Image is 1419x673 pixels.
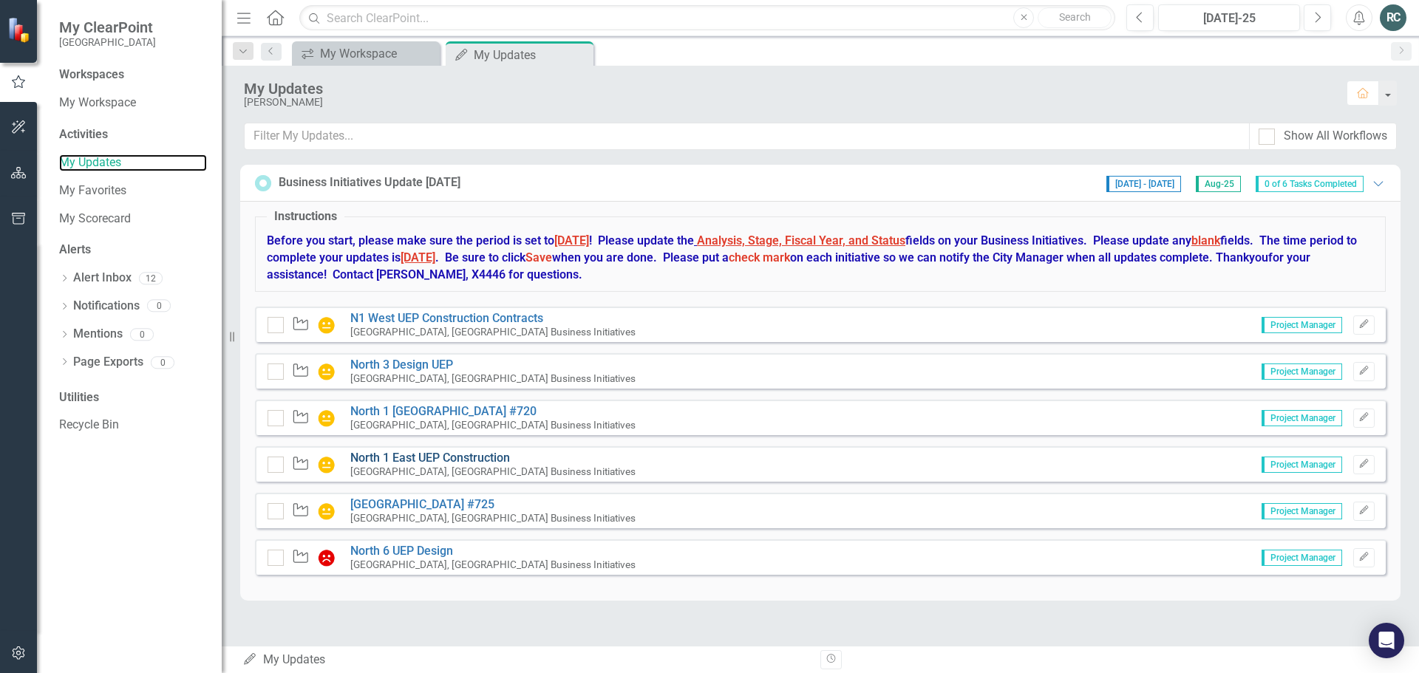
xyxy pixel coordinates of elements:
[1262,457,1342,473] span: Project Manager
[1262,550,1342,566] span: Project Manager
[401,250,435,264] span: [DATE]
[350,558,636,570] small: [GEOGRAPHIC_DATA], [GEOGRAPHIC_DATA] Business Initiatives
[318,549,336,567] img: Not Started
[1106,176,1181,192] span: [DATE] - [DATE]
[151,356,174,369] div: 0
[267,208,344,225] legend: Instructions
[7,17,33,43] img: ClearPoint Strategy
[73,270,132,287] a: Alert Inbox
[350,419,636,431] small: [GEOGRAPHIC_DATA], [GEOGRAPHIC_DATA] Business Initiatives
[1262,363,1342,380] span: Project Manager
[1191,233,1220,247] span: blank
[147,300,171,312] div: 0
[279,174,460,191] div: Business Initiatives Update [DATE]
[59,417,207,434] a: Recycle Bin
[318,316,336,334] img: In Progress
[318,456,336,474] img: In Progress
[1369,623,1404,658] div: Open Intercom Messenger
[1284,128,1387,145] div: Show All Workflows
[59,66,124,83] div: Workspaces
[1038,7,1112,28] button: Search
[350,497,494,511] a: [GEOGRAPHIC_DATA] #725
[1196,176,1241,192] span: Aug-25
[350,404,537,418] a: North 1 [GEOGRAPHIC_DATA] #720
[1380,4,1406,31] button: RC
[350,326,636,338] small: [GEOGRAPHIC_DATA], [GEOGRAPHIC_DATA] Business Initiatives
[1158,4,1300,31] button: [DATE]-25
[59,36,156,48] small: [GEOGRAPHIC_DATA]
[350,451,510,465] a: North 1 East UEP Construction
[59,182,207,199] a: My Favorites
[244,97,1332,108] div: [PERSON_NAME]
[296,44,436,63] a: My Workspace
[139,272,163,284] div: 12
[59,389,207,406] div: Utilities
[244,123,1250,150] input: Filter My Updates...
[1262,503,1342,519] span: Project Manager
[350,358,453,372] a: North 3 Design UEP
[318,502,336,520] img: In Progress
[320,44,436,63] div: My Workspace
[1059,11,1091,23] span: Search
[350,311,543,325] a: N1 West UEP Construction Contracts
[242,652,809,669] div: My Updates
[350,512,636,524] small: [GEOGRAPHIC_DATA], [GEOGRAPHIC_DATA] Business Initiatives
[1249,250,1268,264] span: you
[73,354,143,371] a: Page Exports
[244,81,1332,97] div: My Updates
[1262,317,1342,333] span: Project Manager
[318,363,336,380] img: In Progress
[1163,10,1295,27] div: [DATE]-25
[59,242,207,259] div: Alerts
[525,250,552,264] span: Save
[73,298,140,315] a: Notifications
[350,372,636,384] small: [GEOGRAPHIC_DATA], [GEOGRAPHIC_DATA] Business Initiatives
[299,5,1115,31] input: Search ClearPoint...
[267,233,1357,281] strong: Before you start, please make sure the period is set to ! Please update the fields on your Busine...
[59,154,207,171] a: My Updates
[729,250,790,264] span: check mark
[59,95,207,112] a: My Workspace
[1262,410,1342,426] span: Project Manager
[1256,176,1364,192] span: 0 of 6 Tasks Completed
[554,233,589,247] span: [DATE]
[474,46,590,64] div: My Updates
[697,233,905,247] span: Analysis, Stage, Fiscal Year, and Status
[59,18,156,36] span: My ClearPoint
[59,211,207,228] a: My Scorecard
[318,409,336,427] img: In Progress
[130,328,154,341] div: 0
[350,465,636,477] small: [GEOGRAPHIC_DATA], [GEOGRAPHIC_DATA] Business Initiatives
[350,544,453,558] a: North 6 UEP Design
[59,126,207,143] div: Activities
[73,326,123,343] a: Mentions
